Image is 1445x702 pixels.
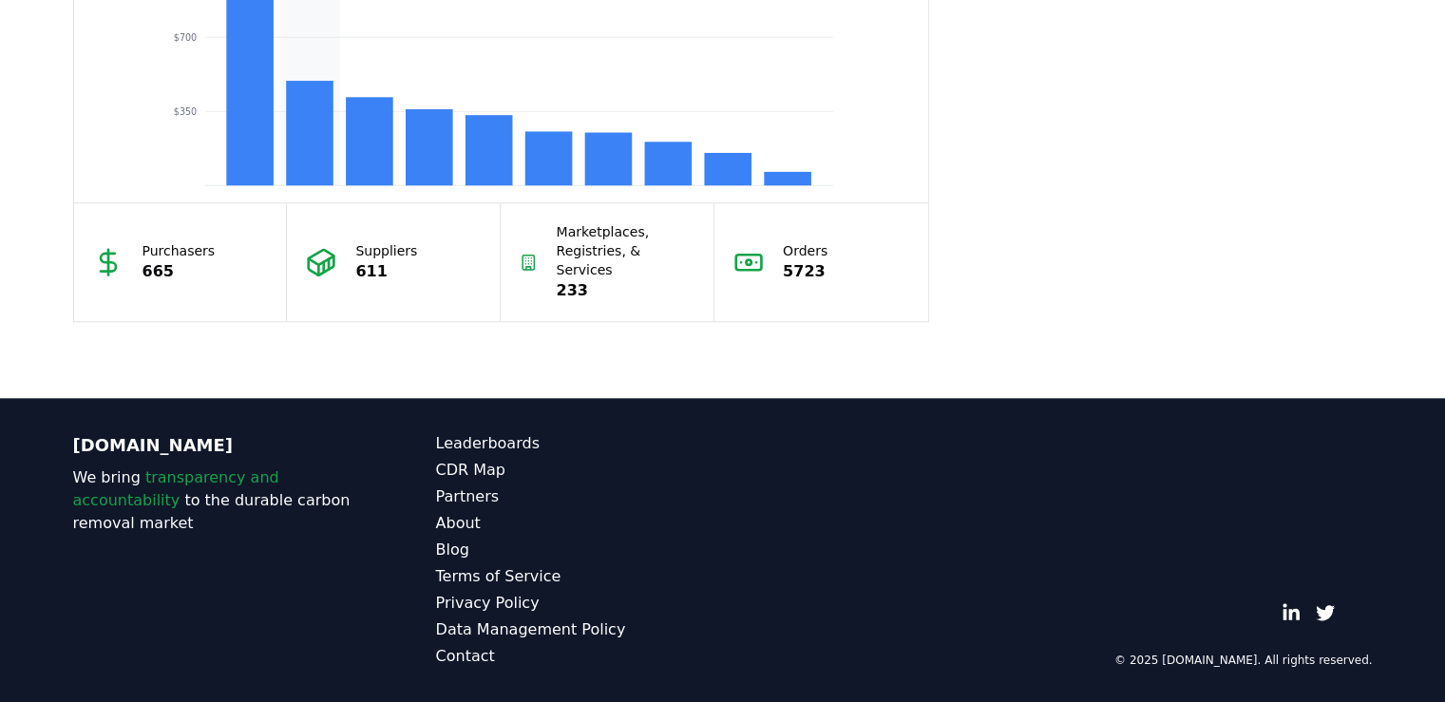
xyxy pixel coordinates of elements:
p: Purchasers [143,241,216,260]
a: Data Management Policy [436,618,723,641]
a: About [436,512,723,535]
p: 233 [557,279,695,302]
a: Twitter [1316,603,1335,622]
a: Privacy Policy [436,592,723,615]
a: Blog [436,539,723,561]
a: LinkedIn [1282,603,1301,622]
a: Partners [436,485,723,508]
p: © 2025 [DOMAIN_NAME]. All rights reserved. [1114,653,1373,668]
p: 611 [355,260,417,283]
a: Leaderboards [436,432,723,455]
a: CDR Map [436,459,723,482]
p: We bring to the durable carbon removal market [73,466,360,535]
p: Suppliers [355,241,417,260]
p: [DOMAIN_NAME] [73,432,360,459]
tspan: $700 [173,31,196,42]
tspan: $350 [173,105,196,116]
a: Terms of Service [436,565,723,588]
p: Orders [783,241,827,260]
p: 665 [143,260,216,283]
p: Marketplaces, Registries, & Services [557,222,695,279]
p: 5723 [783,260,827,283]
span: transparency and accountability [73,468,279,509]
a: Contact [436,645,723,668]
